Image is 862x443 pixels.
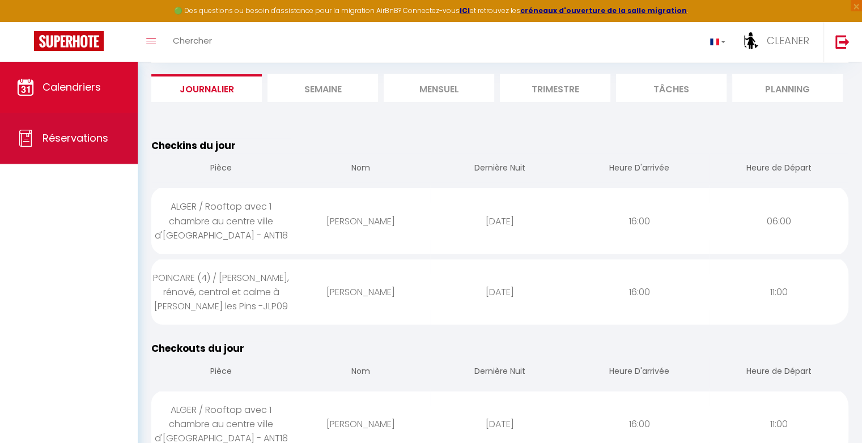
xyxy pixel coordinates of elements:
[570,203,709,240] div: 16:00
[430,153,570,185] th: Dernière Nuit
[616,74,727,102] li: Tâches
[570,153,709,185] th: Heure D'arrivée
[430,356,570,389] th: Dernière Nuit
[570,356,709,389] th: Heure D'arrivée
[291,356,430,389] th: Nom
[173,35,212,46] span: Chercher
[291,153,430,185] th: Nom
[164,22,220,62] a: Chercher
[151,259,291,325] div: POINCARE (4) / [PERSON_NAME], rénové, central et calme à [PERSON_NAME] les Pins -JLP09
[430,203,570,240] div: [DATE]
[732,74,843,102] li: Planning
[709,356,848,389] th: Heure de Départ
[151,356,291,389] th: Pièce
[500,74,610,102] li: Trimestre
[151,153,291,185] th: Pièce
[709,274,848,310] div: 11:00
[570,274,709,310] div: 16:00
[43,131,108,145] span: Réservations
[267,74,378,102] li: Semaine
[9,5,43,39] button: Ouvrir le widget de chat LiveChat
[34,31,104,51] img: Super Booking
[430,406,570,442] div: [DATE]
[291,203,430,240] div: [PERSON_NAME]
[709,203,848,240] div: 06:00
[384,74,494,102] li: Mensuel
[291,274,430,310] div: [PERSON_NAME]
[151,74,262,102] li: Journalier
[43,80,101,94] span: Calendriers
[709,153,848,185] th: Heure de Départ
[460,6,470,15] a: ICI
[734,22,823,62] a: ... CLEANER
[291,406,430,442] div: [PERSON_NAME]
[835,35,850,49] img: logout
[570,406,709,442] div: 16:00
[151,188,291,253] div: ALGER / Rooftop avec 1 chambre au centre ville d'[GEOGRAPHIC_DATA] - ANT18
[520,6,687,15] a: créneaux d'ouverture de la salle migration
[742,32,759,49] img: ...
[709,406,848,442] div: 11:00
[430,274,570,310] div: [DATE]
[767,33,809,48] span: CLEANER
[151,342,244,355] span: Checkouts du jour
[151,139,236,152] span: Checkins du jour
